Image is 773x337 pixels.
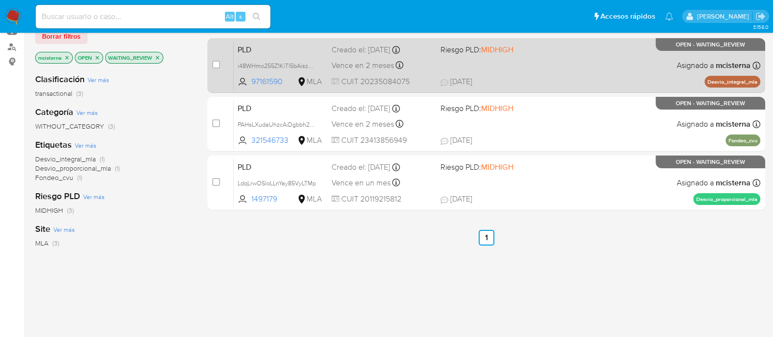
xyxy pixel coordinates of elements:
span: Accesos rápidos [600,11,655,22]
p: milagros.cisterna@mercadolibre.com [697,12,752,21]
span: s [239,12,242,21]
a: Notificaciones [665,12,673,21]
span: 3.158.0 [752,23,768,31]
a: Salir [755,11,766,22]
button: search-icon [246,10,266,23]
span: Alt [226,12,234,21]
input: Buscar usuario o caso... [36,10,270,23]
